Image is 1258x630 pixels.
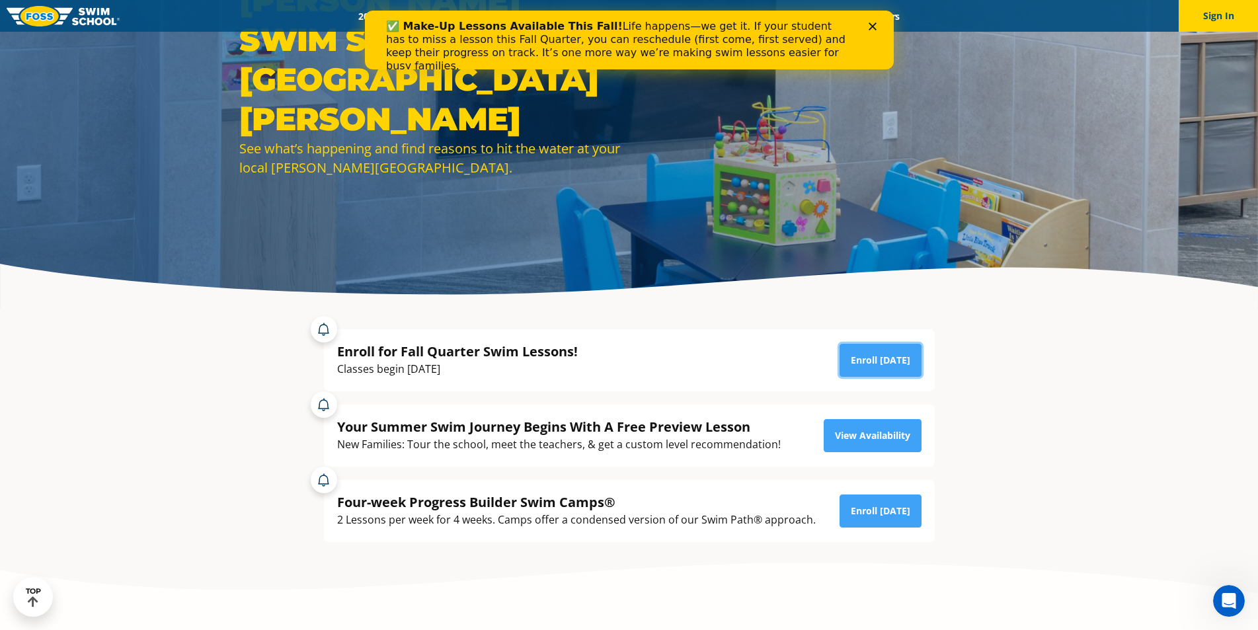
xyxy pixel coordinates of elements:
[337,342,578,360] div: Enroll for Fall Quarter Swim Lessons!
[814,10,856,22] a: Blog
[337,418,781,436] div: Your Summer Swim Journey Begins With A Free Preview Lesson
[7,6,120,26] img: FOSS Swim School Logo
[824,419,922,452] a: View Availability
[601,10,675,22] a: About FOSS
[485,10,601,22] a: Swim Path® Program
[337,493,816,511] div: Four-week Progress Builder Swim Camps®
[337,436,781,453] div: New Families: Tour the school, meet the teachers, & get a custom level recommendation!
[675,10,815,22] a: Swim Like [PERSON_NAME]
[21,9,258,22] b: ✅ Make-Up Lessons Available This Fall!
[21,9,487,62] div: Life happens—we get it. If your student has to miss a lesson this Fall Quarter, you can reschedul...
[840,344,922,377] a: Enroll [DATE]
[26,587,41,608] div: TOP
[856,10,911,22] a: Careers
[365,11,894,69] iframe: Intercom live chat banner
[337,360,578,378] div: Classes begin [DATE]
[504,12,517,20] div: Close
[1213,585,1245,617] iframe: Intercom live chat
[337,511,816,529] div: 2 Lessons per week for 4 weeks. Camps offer a condensed version of our Swim Path® approach.
[840,494,922,528] a: Enroll [DATE]
[239,139,623,177] div: See what’s happening and find reasons to hit the water at your local [PERSON_NAME][GEOGRAPHIC_DATA].
[347,10,430,22] a: 2025 Calendar
[430,10,485,22] a: Schools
